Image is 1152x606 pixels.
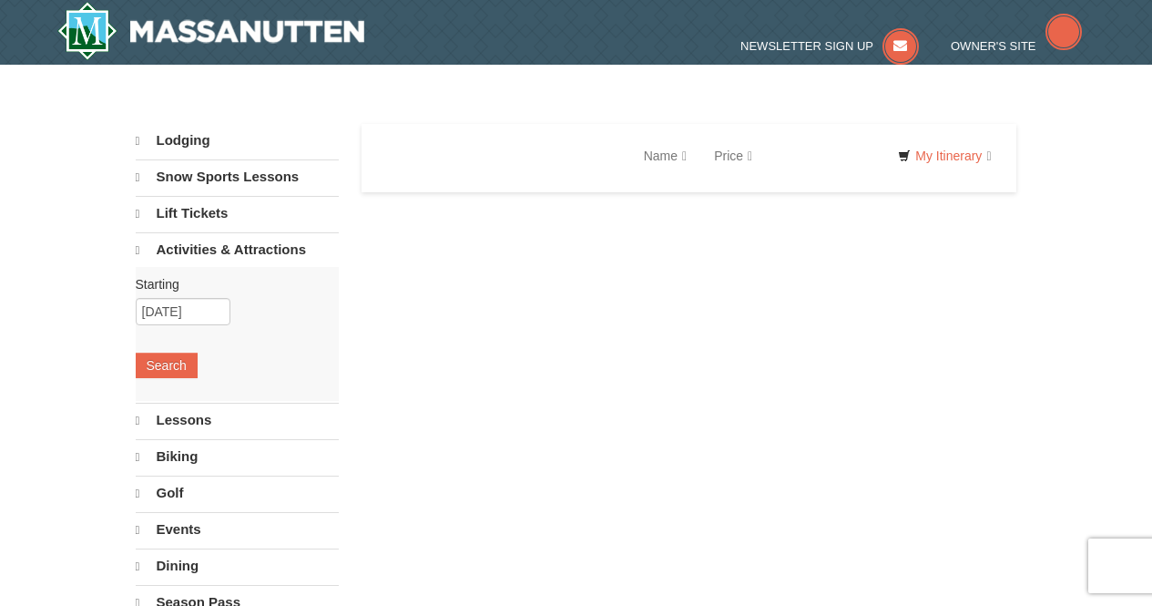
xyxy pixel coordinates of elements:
[740,39,873,53] span: Newsletter Sign Up
[136,512,339,547] a: Events
[136,549,339,583] a: Dining
[630,138,700,174] a: Name
[886,142,1003,169] a: My Itinerary
[57,2,365,60] a: Massanutten Resort
[136,476,339,510] a: Golf
[136,232,339,267] a: Activities & Attractions
[136,124,339,158] a: Lodging
[951,39,1036,53] span: Owner's Site
[136,353,198,378] button: Search
[740,39,919,53] a: Newsletter Sign Up
[136,403,339,437] a: Lessons
[136,439,339,474] a: Biking
[700,138,766,174] a: Price
[136,159,339,194] a: Snow Sports Lessons
[136,275,325,293] label: Starting
[57,2,365,60] img: Massanutten Resort Logo
[136,196,339,231] a: Lift Tickets
[951,39,1082,53] a: Owner's Site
